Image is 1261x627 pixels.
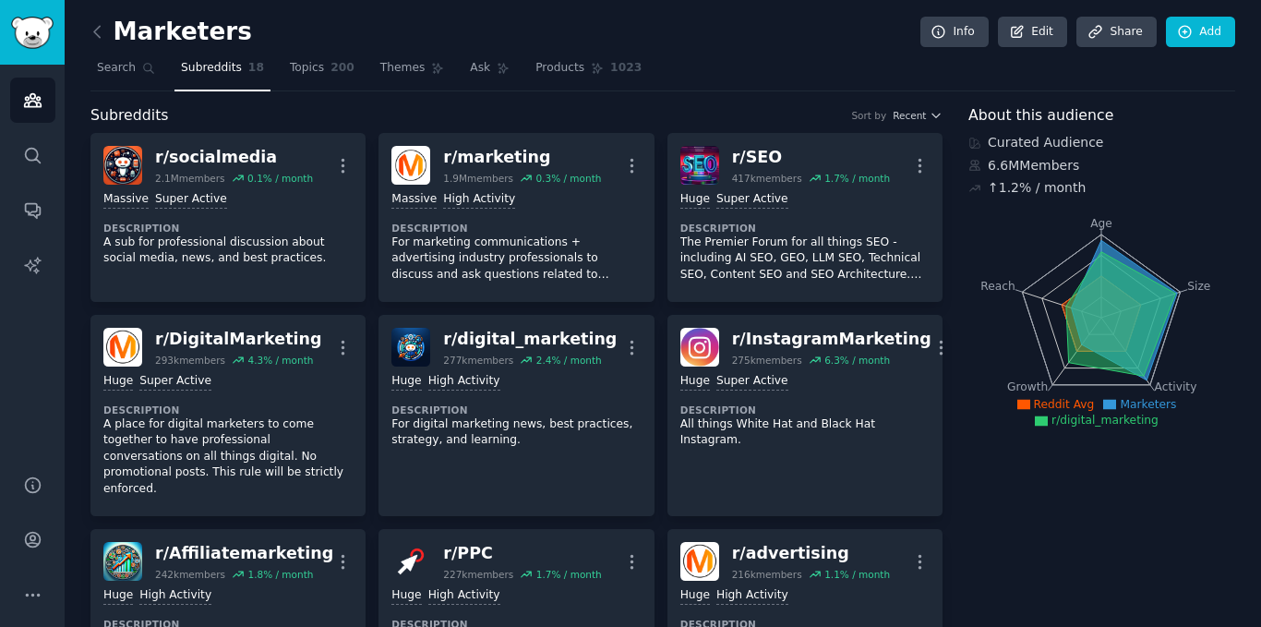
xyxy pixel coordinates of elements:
[732,146,890,169] div: r/ SEO
[443,354,513,367] div: 277k members
[680,404,930,416] dt: Description
[463,54,516,91] a: Ask
[824,172,890,185] div: 1.7 % / month
[893,109,943,122] button: Recent
[980,279,1015,292] tspan: Reach
[968,156,1235,175] div: 6.6M Members
[667,315,943,516] a: InstagramMarketingr/InstagramMarketing275kmembers6.3% / monthHugeSuper ActiveDescriptionAll thing...
[535,172,601,185] div: 0.3 % / month
[732,542,890,565] div: r/ advertising
[1187,279,1210,292] tspan: Size
[428,587,500,605] div: High Activity
[680,146,719,185] img: SEO
[1090,217,1112,230] tspan: Age
[391,146,430,185] img: marketing
[155,191,227,209] div: Super Active
[716,373,788,391] div: Super Active
[610,60,642,77] span: 1023
[391,542,430,581] img: PPC
[851,109,886,122] div: Sort by
[893,109,926,122] span: Recent
[732,354,802,367] div: 275k members
[290,60,324,77] span: Topics
[1007,380,1048,393] tspan: Growth
[968,104,1113,127] span: About this audience
[391,235,641,283] p: For marketing communications + advertising industry professionals to discuss and ask questions re...
[391,328,430,367] img: digital_marketing
[443,172,513,185] div: 1.9M members
[824,568,890,581] div: 1.1 % / month
[1120,398,1176,411] span: Marketers
[97,60,136,77] span: Search
[536,568,602,581] div: 1.7 % / month
[330,60,354,77] span: 200
[139,587,211,605] div: High Activity
[443,146,601,169] div: r/ marketing
[374,54,451,91] a: Themes
[470,60,490,77] span: Ask
[391,222,641,235] dt: Description
[716,191,788,209] div: Super Active
[247,568,313,581] div: 1.8 % / month
[283,54,361,91] a: Topics200
[174,54,270,91] a: Subreddits18
[680,235,930,283] p: The Premier Forum for all things SEO - including AI SEO, GEO, LLM SEO, Technical SEO, Content SEO...
[443,328,617,351] div: r/ digital_marketing
[103,328,142,367] img: DigitalMarketing
[247,172,313,185] div: 0.1 % / month
[155,568,225,581] div: 242k members
[732,172,802,185] div: 417k members
[139,373,211,391] div: Super Active
[443,191,515,209] div: High Activity
[181,60,242,77] span: Subreddits
[155,146,313,169] div: r/ socialmedia
[155,354,225,367] div: 293k members
[90,315,366,516] a: DigitalMarketingr/DigitalMarketing293kmembers4.3% / monthHugeSuper ActiveDescriptionA place for d...
[155,542,333,565] div: r/ Affiliatemarketing
[103,235,353,267] p: A sub for professional discussion about social media, news, and best practices.
[443,542,601,565] div: r/ PPC
[667,133,943,302] a: SEOr/SEO417kmembers1.7% / monthHugeSuper ActiveDescriptionThe Premier Forum for all things SEO - ...
[680,416,930,449] p: All things White Hat and Black Hat Instagram.
[920,17,989,48] a: Info
[1034,398,1095,411] span: Reddit Avg
[680,587,710,605] div: Huge
[998,17,1067,48] a: Edit
[391,404,641,416] dt: Description
[103,146,142,185] img: socialmedia
[378,315,654,516] a: digital_marketingr/digital_marketing277kmembers2.4% / monthHugeHigh ActivityDescriptionFor digita...
[536,354,602,367] div: 2.4 % / month
[443,568,513,581] div: 227k members
[248,60,264,77] span: 18
[103,404,353,416] dt: Description
[680,222,930,235] dt: Description
[155,328,322,351] div: r/ DigitalMarketing
[103,191,149,209] div: Massive
[1155,380,1197,393] tspan: Activity
[90,54,162,91] a: Search
[90,18,252,47] h2: Marketers
[732,568,802,581] div: 216k members
[732,328,931,351] div: r/ InstagramMarketing
[247,354,313,367] div: 4.3 % / month
[824,354,890,367] div: 6.3 % / month
[391,587,421,605] div: Huge
[391,373,421,391] div: Huge
[103,373,133,391] div: Huge
[103,587,133,605] div: Huge
[716,587,788,605] div: High Activity
[11,17,54,49] img: GummySearch logo
[680,542,719,581] img: advertising
[680,373,710,391] div: Huge
[155,172,225,185] div: 2.1M members
[988,178,1086,198] div: ↑ 1.2 % / month
[680,191,710,209] div: Huge
[529,54,648,91] a: Products1023
[90,104,169,127] span: Subreddits
[391,191,437,209] div: Massive
[391,416,641,449] p: For digital marketing news, best practices, strategy, and learning.
[428,373,500,391] div: High Activity
[1166,17,1235,48] a: Add
[90,133,366,302] a: socialmediar/socialmedia2.1Mmembers0.1% / monthMassiveSuper ActiveDescriptionA sub for profession...
[103,542,142,581] img: Affiliatemarketing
